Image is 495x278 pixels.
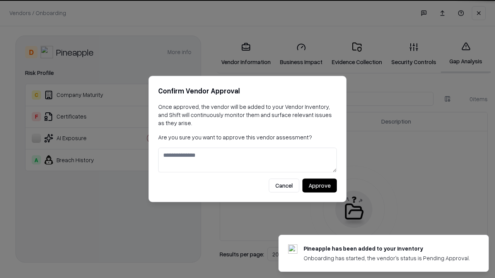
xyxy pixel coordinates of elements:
p: Are you sure you want to approve this vendor assessment? [158,133,337,141]
div: Pineapple has been added to your inventory [304,244,470,253]
img: pineappleenergy.com [288,244,297,254]
p: Once approved, the vendor will be added to your Vendor Inventory, and Shift will continuously mon... [158,103,337,127]
button: Cancel [269,179,299,193]
button: Approve [302,179,337,193]
div: Onboarding has started, the vendor's status is Pending Approval. [304,254,470,262]
h2: Confirm Vendor Approval [158,85,337,97]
